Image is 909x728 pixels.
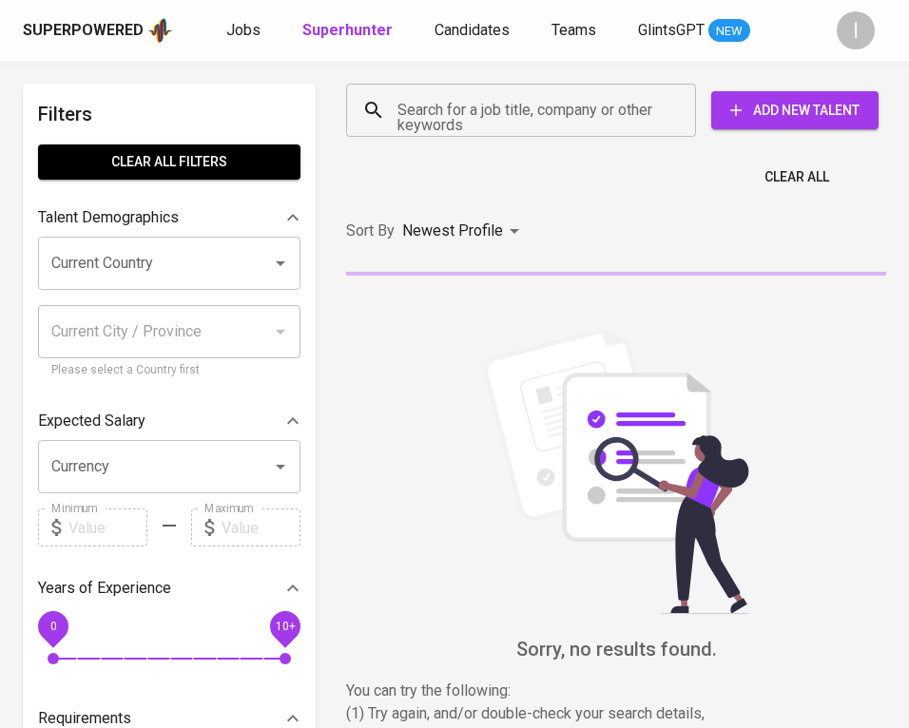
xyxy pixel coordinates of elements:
[267,453,294,480] button: Open
[402,214,526,249] div: Newest Profile
[267,250,294,277] button: Open
[275,620,295,633] span: 10+
[23,16,173,45] a: Superpoweredapp logo
[764,165,829,189] span: Clear All
[226,19,264,43] a: Jobs
[837,11,875,49] div: I
[51,361,287,380] p: Please select a Country first
[38,144,300,180] button: Clear All filters
[68,508,147,546] input: Value
[226,21,261,39] span: Jobs
[38,410,145,432] p: Expected Salary
[38,577,171,600] p: Years of Experience
[551,19,600,43] a: Teams
[435,21,510,39] span: Candidates
[302,21,393,39] b: Superhunter
[638,19,750,43] a: GlintsGPT NEW
[38,206,179,229] p: Talent Demographics
[23,20,144,42] div: Superpowered
[638,21,705,39] span: GlintsGPT
[757,160,837,195] button: Clear All
[38,99,300,129] h6: Filters
[435,19,513,43] a: Candidates
[346,680,886,702] p: You can try the following :
[726,99,863,123] span: Add New Talent
[346,634,886,664] h6: Sorry, no results found.
[402,220,503,242] p: Newest Profile
[302,19,396,43] a: Superhunter
[147,16,173,45] img: app logo
[53,150,285,174] span: Clear All filters
[346,702,886,725] p: (1) Try again, and/or double-check your search details,
[346,220,395,242] p: Sort By
[708,22,750,41] span: NEW
[38,199,300,237] div: Talent Demographics
[711,91,879,129] button: Add New Talent
[49,620,56,633] span: 0
[38,569,300,607] div: Years of Experience
[38,402,300,440] div: Expected Salary
[222,508,300,546] input: Value
[551,21,596,39] span: Teams
[474,329,759,614] img: file_searching.svg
